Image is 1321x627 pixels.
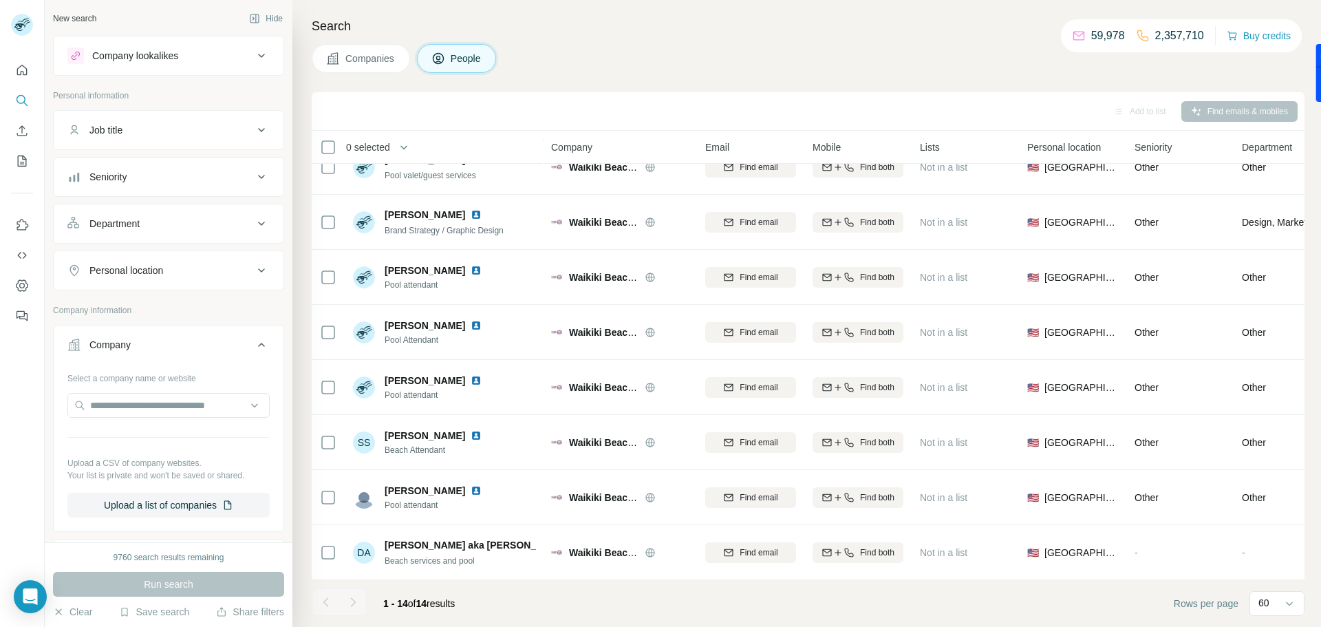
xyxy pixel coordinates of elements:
span: Waikiki Beach Services [569,437,676,448]
span: Find email [740,161,777,173]
img: Logo of Waikiki Beach Services [551,495,562,500]
span: Other [1242,381,1266,394]
span: Find both [860,161,894,173]
img: Avatar [353,156,375,178]
span: Not in a list [920,272,967,283]
span: [GEOGRAPHIC_DATA] [1044,215,1118,229]
img: Logo of Waikiki Beach Services [551,275,562,280]
span: [GEOGRAPHIC_DATA] [1044,326,1118,339]
span: Department [1242,140,1292,154]
button: Enrich CSV [11,118,33,143]
span: of [408,598,416,609]
span: [GEOGRAPHIC_DATA] [1044,546,1118,560]
span: Waikiki Beach Services [569,217,676,228]
button: My lists [11,149,33,173]
span: Find email [740,216,777,229]
div: Open Intercom Messenger [14,580,47,613]
span: [PERSON_NAME] aka [PERSON_NAME] [385,538,568,552]
button: Seniority [54,160,283,193]
span: Waikiki Beach Services [569,272,676,283]
button: Find both [813,377,903,398]
span: Lists [920,140,940,154]
span: Not in a list [920,162,967,173]
span: Not in a list [920,382,967,393]
button: Find both [813,157,903,178]
span: Find email [740,381,777,394]
span: Pool attendant [385,389,487,401]
span: - [1135,547,1138,558]
span: [PERSON_NAME] [385,264,465,277]
button: Job title [54,114,283,147]
p: 60 [1258,596,1269,610]
span: Mobile [813,140,841,154]
button: Hide [239,8,292,29]
span: Find both [860,216,894,229]
div: Company lookalikes [92,49,178,63]
span: Other [1242,160,1266,174]
img: Logo of Waikiki Beach Services [551,330,562,335]
span: 🇺🇸 [1027,215,1039,229]
button: Buy credits [1227,26,1291,45]
div: Personal location [89,264,163,277]
span: Waikiki Beach Services [569,547,676,558]
div: Company [89,338,131,352]
span: Not in a list [920,492,967,503]
span: [PERSON_NAME] [385,429,465,443]
span: Personal location [1027,140,1101,154]
button: Find both [813,542,903,563]
span: Email [705,140,729,154]
button: Use Surfe API [11,243,33,268]
span: 🇺🇸 [1027,381,1039,394]
span: Find email [740,436,777,449]
span: Companies [345,52,396,65]
span: Waikiki Beach Services [569,327,676,338]
span: Pool valet/guest services [385,171,476,180]
img: LinkedIn logo [471,320,482,331]
button: Find both [813,267,903,288]
img: Avatar [353,266,375,288]
div: DA [353,542,375,564]
span: Find both [860,546,894,559]
span: Other [1135,217,1159,228]
div: Job title [89,123,122,137]
span: Other [1242,326,1266,339]
button: Find both [813,487,903,508]
span: 🇺🇸 [1027,491,1039,504]
span: - [1242,547,1245,558]
span: 🇺🇸 [1027,326,1039,339]
img: LinkedIn logo [471,485,482,496]
div: New search [53,12,96,25]
button: Share filters [216,605,284,619]
button: Find both [813,432,903,453]
span: Find both [860,381,894,394]
button: Feedback [11,304,33,328]
p: Your list is private and won't be saved or shared. [67,469,270,482]
span: Rows per page [1174,597,1238,610]
button: Find email [705,157,796,178]
div: Seniority [89,170,127,184]
span: [GEOGRAPHIC_DATA] [1044,160,1118,174]
img: Avatar [353,321,375,343]
button: Clear [53,605,92,619]
img: Avatar [353,376,375,398]
span: Other [1135,492,1159,503]
div: SS [353,432,375,454]
span: 🇺🇸 [1027,436,1039,449]
div: Select a company name or website [67,367,270,385]
button: Company [54,328,283,367]
button: Find email [705,377,796,398]
span: Beach Attendant [385,444,487,456]
img: LinkedIn logo [471,430,482,441]
span: [GEOGRAPHIC_DATA] [1044,381,1118,394]
span: Find both [860,491,894,504]
span: Not in a list [920,547,967,558]
span: Waikiki Beach Services [569,162,676,173]
span: [PERSON_NAME] [385,374,465,387]
button: Save search [119,605,189,619]
img: LinkedIn logo [471,209,482,220]
span: Pool attendant [385,499,487,511]
button: Find email [705,322,796,343]
img: Logo of Waikiki Beach Services [551,164,562,170]
img: Logo of Waikiki Beach Services [551,550,562,555]
span: Pool attendant [385,279,487,291]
